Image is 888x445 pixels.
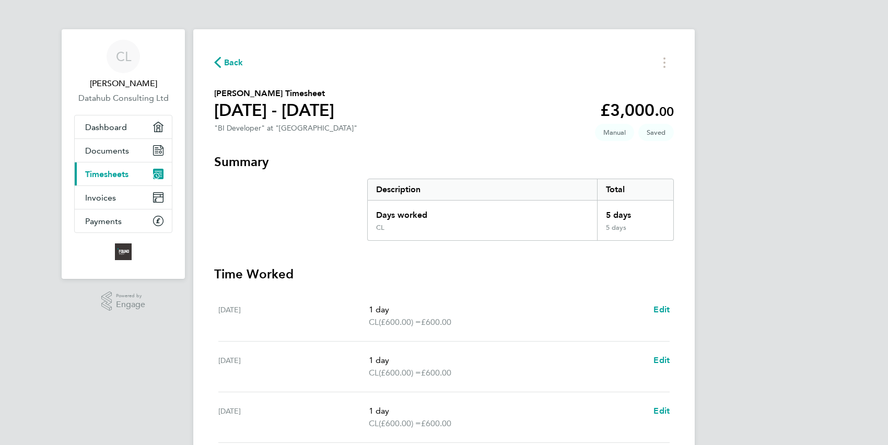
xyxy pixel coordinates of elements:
span: £600.00 [421,317,451,327]
app-decimal: £3,000. [600,100,674,120]
span: Edit [653,406,670,416]
span: 00 [659,104,674,119]
p: 1 day [369,405,645,417]
span: This timesheet was manually created. [595,124,634,141]
span: Back [224,56,243,69]
a: Go to home page [74,243,172,260]
span: CL [369,367,379,379]
span: Edit [653,305,670,314]
a: Dashboard [75,115,172,138]
span: Timesheets [85,169,128,179]
p: 1 day [369,354,645,367]
a: Documents [75,139,172,162]
img: foundtalent-logo-retina.png [115,243,132,260]
div: "BI Developer" at "[GEOGRAPHIC_DATA]" [214,124,357,133]
span: Edit [653,355,670,365]
span: Documents [85,146,129,156]
h3: Time Worked [214,266,674,283]
span: (£600.00) = [379,418,421,428]
a: Datahub Consulting Ltd [74,92,172,104]
span: (£600.00) = [379,368,421,378]
h2: [PERSON_NAME] Timesheet [214,87,334,100]
span: Dashboard [85,122,127,132]
div: Description [368,179,597,200]
div: [DATE] [218,303,369,329]
a: Powered byEngage [101,291,146,311]
span: Engage [116,300,145,309]
a: Timesheets [75,162,172,185]
span: Powered by [116,291,145,300]
h3: Summary [214,154,674,170]
div: 5 days [597,201,673,224]
p: 1 day [369,303,645,316]
nav: Main navigation [62,29,185,279]
span: CL [369,417,379,430]
div: CL [376,224,384,232]
span: Payments [85,216,122,226]
div: [DATE] [218,354,369,379]
button: Timesheets Menu [655,54,674,71]
span: CL [116,50,131,63]
span: Invoices [85,193,116,203]
a: Edit [653,303,670,316]
span: Clive Lemmon [74,77,172,90]
div: 5 days [597,224,673,240]
span: £600.00 [421,368,451,378]
span: (£600.00) = [379,317,421,327]
a: Edit [653,405,670,417]
button: Back [214,56,243,69]
a: CL[PERSON_NAME] [74,40,172,90]
div: Total [597,179,673,200]
div: Days worked [368,201,597,224]
a: Edit [653,354,670,367]
span: CL [369,316,379,329]
span: This timesheet is Saved. [638,124,674,141]
div: Summary [367,179,674,241]
h1: [DATE] - [DATE] [214,100,334,121]
div: [DATE] [218,405,369,430]
a: Payments [75,209,172,232]
a: Invoices [75,186,172,209]
span: £600.00 [421,418,451,428]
